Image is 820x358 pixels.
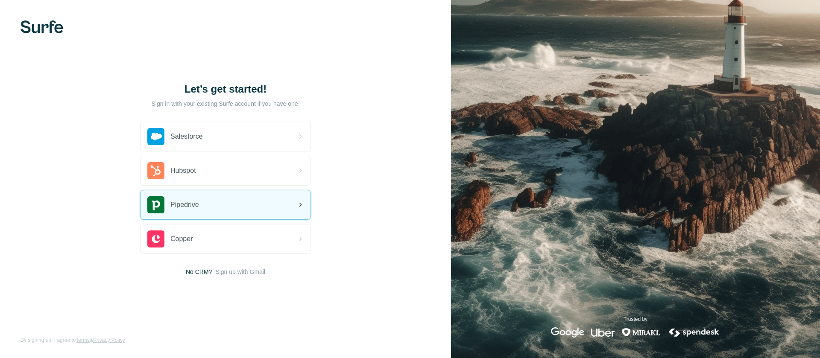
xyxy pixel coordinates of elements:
button: Sign up with Gmail [215,268,265,276]
p: Trusted by [624,315,647,323]
img: hubspot's logo [147,162,164,179]
span: Copper [170,234,193,244]
span: No CRM? [186,268,212,276]
p: Sign in with your existing Surfe account if you have one. [151,99,299,108]
span: Salesforce [170,131,203,142]
img: uber's logo [591,327,615,338]
h1: Let’s get started! [140,82,311,96]
img: Surfe's logo [20,20,63,33]
a: Privacy Policy [93,337,125,343]
img: google's logo [551,327,584,338]
img: salesforce's logo [147,128,164,145]
span: Pipedrive [170,200,199,210]
a: Terms [76,337,90,343]
img: copper's logo [147,230,164,247]
span: Hubspot [170,166,196,176]
span: By signing up, I agree to & [20,336,125,344]
img: mirakl's logo [621,327,661,338]
img: pipedrive's logo [147,196,164,213]
img: spendesk's logo [668,327,720,338]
